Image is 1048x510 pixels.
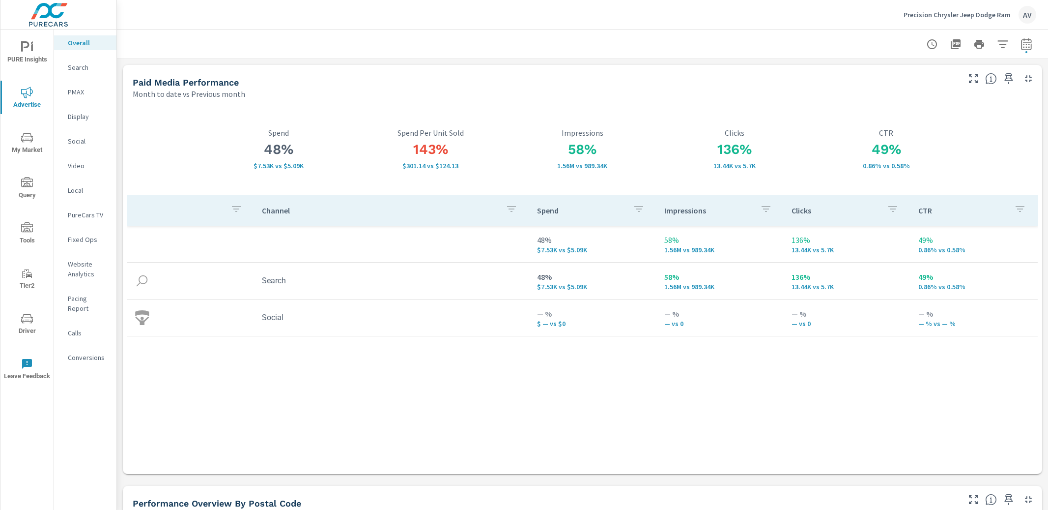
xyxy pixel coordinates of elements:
span: My Market [3,132,51,156]
button: Apply Filters [993,34,1013,54]
div: Social [54,134,116,149]
p: 136% [792,234,903,246]
p: PureCars TV [68,210,109,220]
p: Overall [68,38,109,48]
img: icon-search.svg [135,273,149,288]
p: 1,563,364 vs 989,341 [664,283,776,291]
p: — vs 0 [664,320,776,328]
div: Overall [54,35,116,50]
div: PureCars TV [54,208,116,222]
p: Month to date vs Previous month [133,88,245,100]
p: Impressions [664,206,752,215]
p: 13,441 vs 5,701 [658,162,810,170]
button: Minimize Widget [1020,71,1036,87]
p: 0.86% vs 0.58% [810,162,962,170]
span: PURE Insights [3,41,51,65]
p: Conversions [68,353,109,362]
button: Make Fullscreen [965,492,981,508]
button: Print Report [969,34,989,54]
button: "Export Report to PDF" [946,34,965,54]
p: Spend Per Unit Sold [355,128,507,137]
div: Video [54,158,116,173]
p: 49% [918,234,1030,246]
span: Save this to your personalized report [1001,492,1017,508]
span: Tier2 [3,268,51,292]
h5: Performance Overview By Postal Code [133,498,301,509]
p: PMAX [68,87,109,97]
p: — % [664,308,776,320]
td: Social [254,305,530,330]
p: CTR [918,206,1006,215]
p: 0.86% vs 0.58% [918,246,1030,254]
p: Spend [203,128,355,137]
img: icon-social.svg [135,310,149,325]
p: — % [537,308,649,320]
h5: Paid Media Performance [133,77,239,88]
p: Calls [68,328,109,338]
p: 1,563,364 vs 989,341 [664,246,776,254]
p: Display [68,112,109,121]
p: 58% [664,271,776,283]
button: Make Fullscreen [965,71,981,87]
p: 136% [792,271,903,283]
p: 13,441 vs 5,701 [792,283,903,291]
p: $7.53K vs $5.09K [537,283,649,291]
p: Clicks [792,206,879,215]
div: nav menu [0,30,54,391]
button: Select Date Range [1017,34,1036,54]
span: Leave Feedback [3,358,51,382]
div: PMAX [54,85,116,99]
p: Social [68,136,109,146]
div: Display [54,109,116,124]
p: — % vs — % [918,320,1030,328]
td: Search [254,268,530,293]
p: CTR [810,128,962,137]
p: Channel [262,206,498,215]
p: Clicks [658,128,810,137]
p: 48% [537,234,649,246]
p: — % [792,308,903,320]
div: Pacing Report [54,291,116,316]
p: Fixed Ops [68,235,109,244]
p: Precision Chrysler Jeep Dodge Ram [904,10,1011,19]
p: Impressions [507,128,658,137]
div: Conversions [54,350,116,365]
button: Minimize Widget [1020,492,1036,508]
h3: 136% [658,141,810,158]
h3: 143% [355,141,507,158]
span: Query [3,177,51,201]
p: $7,529 vs $5,089 [537,246,649,254]
span: Tools [3,222,51,246]
div: Local [54,183,116,198]
span: Driver [3,313,51,337]
span: Advertise [3,87,51,111]
h3: 48% [203,141,355,158]
span: Understand performance metrics over the selected time range. [985,73,997,85]
div: Fixed Ops [54,232,116,247]
div: Search [54,60,116,75]
p: Website Analytics [68,259,109,279]
h3: 58% [507,141,658,158]
p: $ — vs $0 [537,320,649,328]
h3: 49% [810,141,962,158]
p: 48% [537,271,649,283]
div: Website Analytics [54,257,116,281]
div: AV [1019,6,1036,24]
p: — % [918,308,1030,320]
p: — vs 0 [792,320,903,328]
p: $7,529 vs $5,089 [203,162,355,170]
span: Understand performance data by postal code. Individual postal codes can be selected and expanded ... [985,494,997,506]
p: Video [68,161,109,171]
p: Pacing Report [68,294,109,313]
p: Spend [537,206,625,215]
span: Save this to your personalized report [1001,71,1017,87]
p: $301.14 vs $124.13 [355,162,507,170]
p: 1,563,364 vs 989,341 [507,162,658,170]
p: 49% [918,271,1030,283]
p: 58% [664,234,776,246]
p: Search [68,62,109,72]
div: Calls [54,326,116,340]
p: 13,441 vs 5,701 [792,246,903,254]
p: Local [68,185,109,195]
p: 0.86% vs 0.58% [918,283,1030,291]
